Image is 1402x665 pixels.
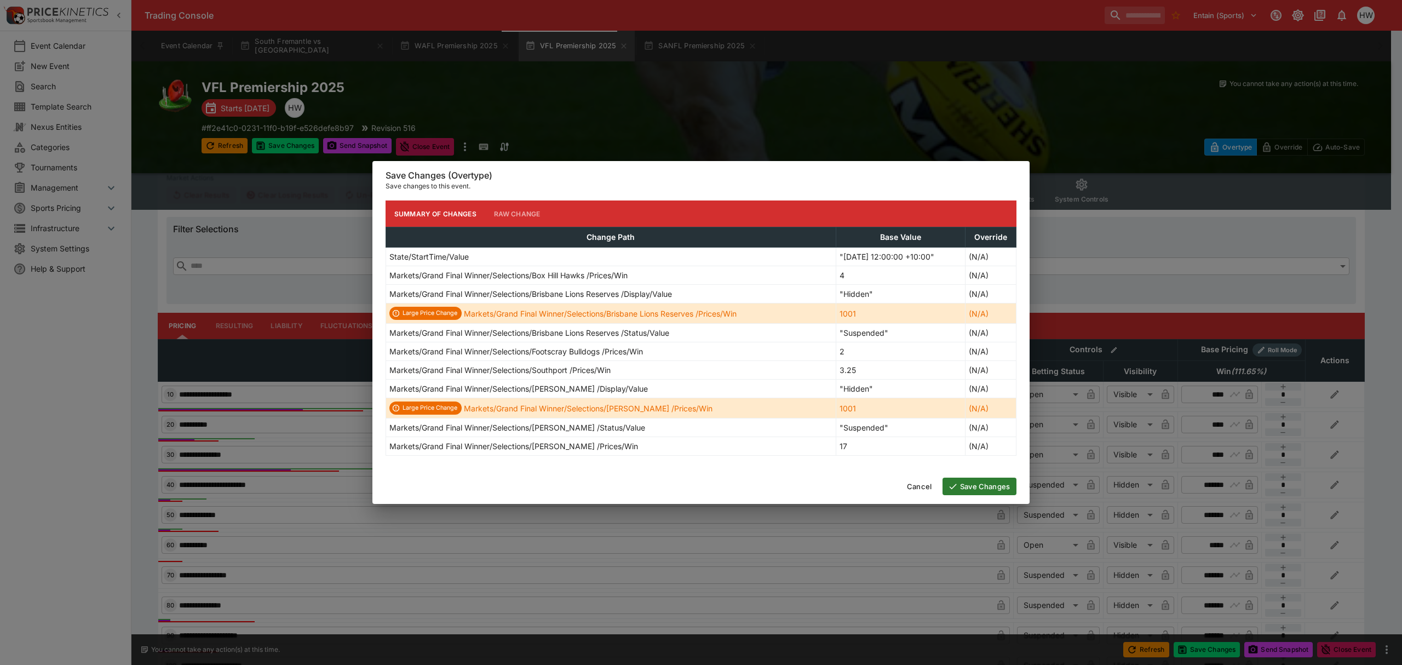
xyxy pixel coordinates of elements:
td: 1001 [836,398,965,419]
td: (N/A) [966,266,1016,285]
button: Summary of Changes [386,200,485,227]
td: (N/A) [966,419,1016,437]
button: Raw Change [485,200,549,227]
td: "[DATE] 12:00:00 +10:00" [836,248,965,266]
p: Markets/Grand Final Winner/Selections/Box Hill Hawks /Prices/Win [389,270,628,281]
td: "Hidden" [836,380,965,398]
p: State/StartTime/Value [389,251,469,262]
td: 3.25 [836,361,965,380]
td: 1001 [836,303,965,324]
button: Cancel [900,478,938,495]
td: (N/A) [966,248,1016,266]
td: "Hidden" [836,285,965,303]
td: (N/A) [966,285,1016,303]
td: 17 [836,437,965,456]
span: Large Price Change [398,404,462,412]
td: "Suspended" [836,419,965,437]
h6: Save Changes (Overtype) [386,170,1016,181]
p: Markets/Grand Final Winner/Selections/Footscray Bulldogs /Prices/Win [389,346,643,357]
td: 4 [836,266,965,285]
p: Markets/Grand Final Winner/Selections/Brisbane Lions Reserves /Prices/Win [464,308,737,319]
p: Save changes to this event. [386,181,1016,192]
td: (N/A) [966,342,1016,361]
p: Markets/Grand Final Winner/Selections/Brisbane Lions Reserves /Status/Value [389,327,669,339]
span: Large Price Change [398,309,462,318]
td: "Suspended" [836,324,965,342]
p: Markets/Grand Final Winner/Selections/[PERSON_NAME] /Prices/Win [464,403,713,414]
p: Markets/Grand Final Winner/Selections/Brisbane Lions Reserves /Display/Value [389,288,672,300]
p: Markets/Grand Final Winner/Selections/[PERSON_NAME] /Prices/Win [389,440,638,452]
td: (N/A) [966,437,1016,456]
td: (N/A) [966,324,1016,342]
p: Markets/Grand Final Winner/Selections/Southport /Prices/Win [389,364,611,376]
button: Save Changes [943,478,1016,495]
td: (N/A) [966,361,1016,380]
th: Override [966,227,1016,248]
td: (N/A) [966,303,1016,324]
td: (N/A) [966,398,1016,419]
p: Markets/Grand Final Winner/Selections/[PERSON_NAME] /Status/Value [389,422,645,433]
th: Change Path [386,227,836,248]
th: Base Value [836,227,965,248]
td: 2 [836,342,965,361]
td: (N/A) [966,380,1016,398]
p: Markets/Grand Final Winner/Selections/[PERSON_NAME] /Display/Value [389,383,648,394]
